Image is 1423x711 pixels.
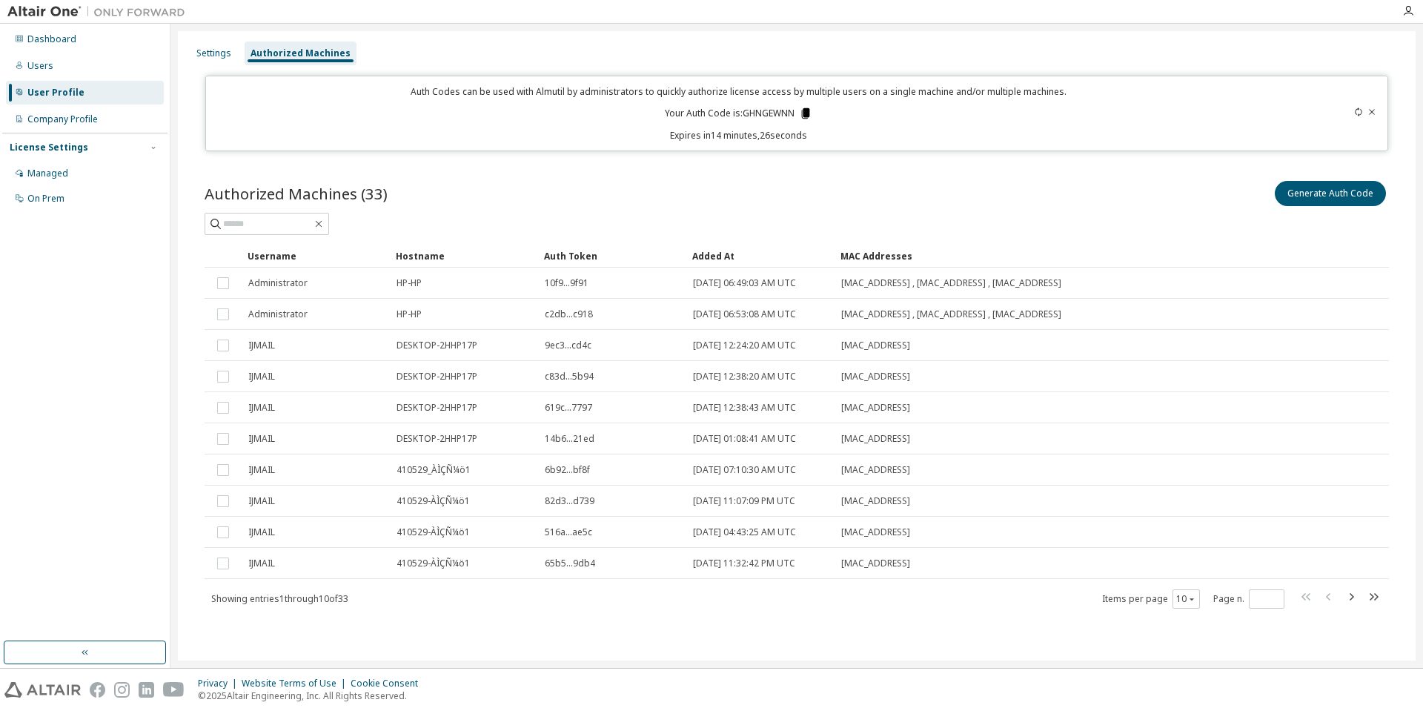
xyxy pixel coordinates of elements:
span: [MAC_ADDRESS] [841,495,910,507]
span: IJMAIL [248,433,275,445]
p: © 2025 Altair Engineering, Inc. All Rights Reserved. [198,689,427,702]
span: Items per page [1102,589,1200,609]
div: Auth Token [544,244,680,268]
span: 410529-ÀÌÇÑ¼ö1 [397,558,470,569]
span: [DATE] 11:07:09 PM UTC [693,495,795,507]
span: Page n. [1213,589,1284,609]
span: [MAC_ADDRESS] [841,526,910,538]
span: [DATE] 04:43:25 AM UTC [693,526,796,538]
img: linkedin.svg [139,682,154,698]
img: youtube.svg [163,682,185,698]
div: MAC Addresses [840,244,1238,268]
span: HP-HP [397,277,422,289]
span: [MAC_ADDRESS] [841,433,910,445]
span: HP-HP [397,308,422,320]
span: [DATE] 12:38:20 AM UTC [693,371,796,383]
p: Auth Codes can be used with Almutil by administrators to quickly authorize license access by mult... [215,85,1263,98]
span: [MAC_ADDRESS] [841,340,910,351]
div: Cookie Consent [351,678,427,689]
img: facebook.svg [90,682,105,698]
img: instagram.svg [114,682,130,698]
span: DESKTOP-2HHP17P [397,433,477,445]
div: Website Terms of Use [242,678,351,689]
div: License Settings [10,142,88,153]
span: 6b92...bf8f [545,464,590,476]
span: [MAC_ADDRESS] [841,558,910,569]
p: Your Auth Code is: GHNGEWNN [665,107,812,120]
span: 410529-ÀÌÇÑ¼ö1 [397,495,470,507]
span: [MAC_ADDRESS] , [MAC_ADDRESS] , [MAC_ADDRESS] [841,308,1061,320]
span: [DATE] 11:32:42 PM UTC [693,558,795,569]
span: 410529_ÀÌÇÑ¼ö1 [397,464,471,476]
img: Altair One [7,4,193,19]
span: IJMAIL [248,371,275,383]
span: IJMAIL [248,340,275,351]
span: [MAC_ADDRESS] [841,464,910,476]
span: c83d...5b94 [545,371,594,383]
span: 14b6...21ed [545,433,594,445]
div: Authorized Machines [251,47,351,59]
div: Settings [196,47,231,59]
span: IJMAIL [248,495,275,507]
img: altair_logo.svg [4,682,81,698]
span: DESKTOP-2HHP17P [397,402,477,414]
span: Administrator [248,277,308,289]
div: On Prem [27,193,64,205]
span: DESKTOP-2HHP17P [397,340,477,351]
span: 410529-ÀÌÇÑ¼ö1 [397,526,470,538]
span: IJMAIL [248,464,275,476]
span: [DATE] 01:08:41 AM UTC [693,433,796,445]
span: 619c...7797 [545,402,592,414]
span: [DATE] 06:53:08 AM UTC [693,308,796,320]
span: [MAC_ADDRESS] [841,402,910,414]
div: Company Profile [27,113,98,125]
span: [DATE] 06:49:03 AM UTC [693,277,796,289]
span: IJMAIL [248,526,275,538]
span: DESKTOP-2HHP17P [397,371,477,383]
div: Added At [692,244,829,268]
span: Administrator [248,308,308,320]
span: 82d3...d739 [545,495,594,507]
span: [DATE] 12:24:20 AM UTC [693,340,796,351]
div: Users [27,60,53,72]
p: Expires in 14 minutes, 26 seconds [215,129,1263,142]
span: IJMAIL [248,402,275,414]
span: Showing entries 1 through 10 of 33 [211,592,348,605]
span: 65b5...9db4 [545,558,595,569]
div: User Profile [27,87,84,99]
button: 10 [1176,593,1196,605]
div: Dashboard [27,33,76,45]
span: [MAC_ADDRESS] [841,371,910,383]
span: Authorized Machines (33) [205,183,388,204]
div: Username [248,244,384,268]
span: [DATE] 12:38:43 AM UTC [693,402,796,414]
span: 10f9...9f91 [545,277,588,289]
div: Privacy [198,678,242,689]
span: c2db...c918 [545,308,593,320]
button: Generate Auth Code [1275,181,1386,206]
div: Hostname [396,244,532,268]
span: IJMAIL [248,558,275,569]
div: Managed [27,168,68,179]
span: 9ec3...cd4c [545,340,591,351]
span: 516a...ae5c [545,526,592,538]
span: [MAC_ADDRESS] , [MAC_ADDRESS] , [MAC_ADDRESS] [841,277,1061,289]
span: [DATE] 07:10:30 AM UTC [693,464,796,476]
